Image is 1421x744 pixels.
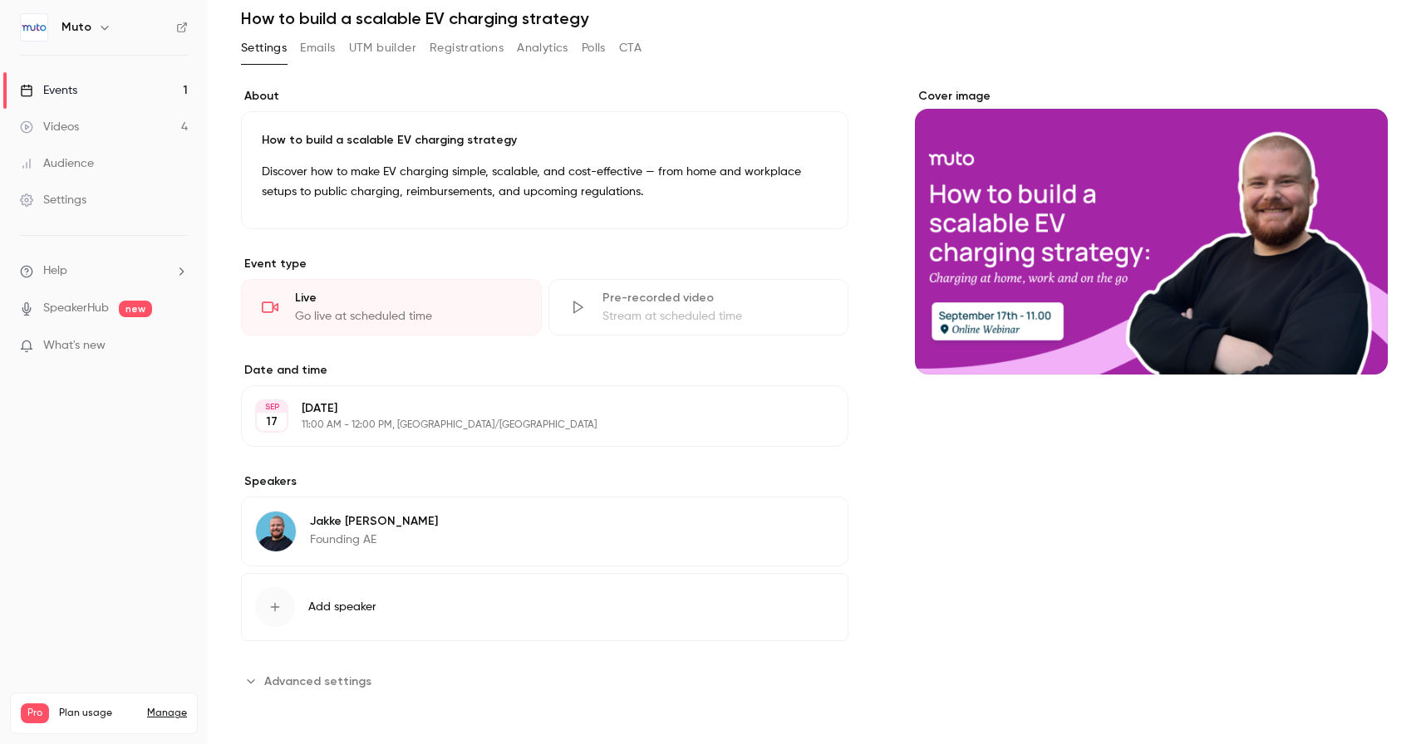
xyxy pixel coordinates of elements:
div: Stream at scheduled time [602,308,829,325]
label: Date and time [241,362,848,379]
button: Advanced settings [241,668,381,694]
span: What's new [43,337,106,355]
label: Speakers [241,473,848,490]
p: Jakke [PERSON_NAME] [310,513,438,530]
span: Help [43,262,67,280]
h1: How to build a scalable EV charging strategy [241,8,1388,28]
button: CTA [619,35,642,61]
p: How to build a scalable EV charging strategy [262,132,828,149]
div: Events [20,82,77,99]
div: SEP [257,401,287,413]
li: help-dropdown-opener [20,262,188,280]
p: 17 [266,414,278,430]
div: Audience [20,155,94,172]
p: 11:00 AM - 12:00 PM, [GEOGRAPHIC_DATA]/[GEOGRAPHIC_DATA] [302,418,760,432]
div: Go live at scheduled time [295,308,521,325]
button: Analytics [517,35,568,61]
label: Cover image [915,88,1388,105]
iframe: Noticeable Trigger [168,339,188,354]
a: SpeakerHub [43,300,109,317]
div: Live [295,290,521,306]
div: LiveGo live at scheduled time [241,279,542,335]
p: [DATE] [302,400,760,417]
img: Jakke Van Daele [256,512,296,551]
img: Muto [21,14,47,41]
span: Advanced settings [264,673,371,690]
div: Pre-recorded video [602,290,829,306]
button: UTM builder [349,35,416,61]
section: Cover image [915,88,1388,374]
span: new [119,301,152,317]
div: Jakke Van DaeleJakke [PERSON_NAME]Founding AE [241,497,848,566]
section: Advanced settings [241,668,848,694]
div: Pre-recorded videoStream at scheduled time [548,279,849,335]
button: Registrations [430,35,504,61]
span: Add speaker [308,599,376,615]
label: About [241,88,848,105]
div: Settings [20,192,86,208]
button: Emails [300,35,335,61]
button: Polls [582,35,606,61]
a: Manage [147,707,187,720]
button: Settings [241,35,287,61]
span: Plan usage [59,707,137,720]
span: Pro [21,703,49,723]
p: Founding AE [310,531,438,548]
h6: Muto [61,19,91,36]
button: Add speaker [241,573,848,641]
div: Videos [20,119,79,135]
p: Event type [241,256,848,272]
p: Discover how to make EV charging simple, scalable, and cost-effective — from home and workplace s... [262,162,828,202]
